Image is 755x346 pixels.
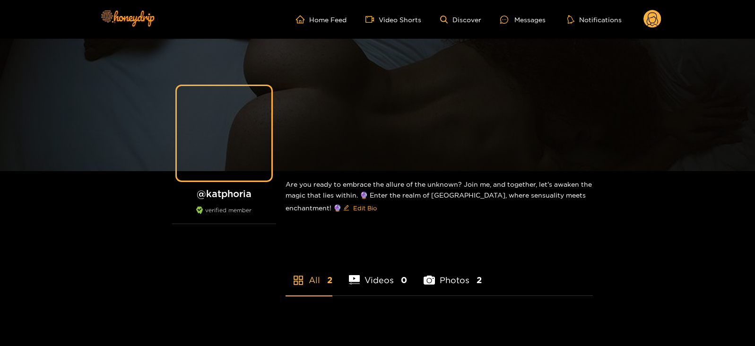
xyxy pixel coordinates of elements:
h1: @ katphoria [172,188,276,199]
span: appstore [293,275,304,286]
li: All [286,253,332,295]
span: video-camera [365,15,379,24]
div: Messages [500,14,546,25]
span: home [296,15,309,24]
li: Videos [349,253,408,295]
span: 0 [401,274,407,286]
span: 2 [327,274,332,286]
a: Discover [440,16,481,24]
button: editEdit Bio [341,200,379,216]
span: edit [343,205,349,212]
a: Home Feed [296,15,347,24]
li: Photos [424,253,482,295]
div: verified member [172,207,276,224]
a: Video Shorts [365,15,421,24]
button: Notifications [564,15,625,24]
span: 2 [477,274,482,286]
span: Edit Bio [353,203,377,213]
div: Are you ready to embrace the allure of the unknown? Join me, and together, let's awaken the magic... [286,171,593,223]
